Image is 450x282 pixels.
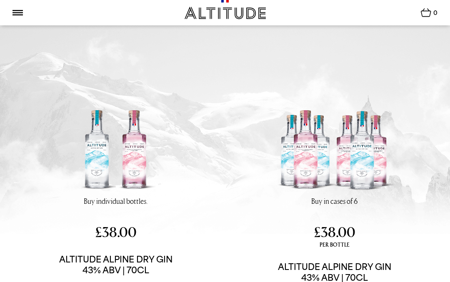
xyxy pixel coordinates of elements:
p: Buy individual bottles. [84,196,147,206]
span: £38.00 [314,223,355,242]
a: 0 [421,8,437,22]
p: Buy in cases of 6 [311,196,357,206]
img: Basket [421,8,431,17]
img: Show nav [12,10,23,15]
span: £38.00 [95,223,137,242]
span: per bottle [314,241,355,249]
img: Altitude Alpine Dry Gin & Alpine Strawberry Pink Gin | 43% ABV | 70cl [53,106,178,196]
img: Altitude Gin [185,7,266,19]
